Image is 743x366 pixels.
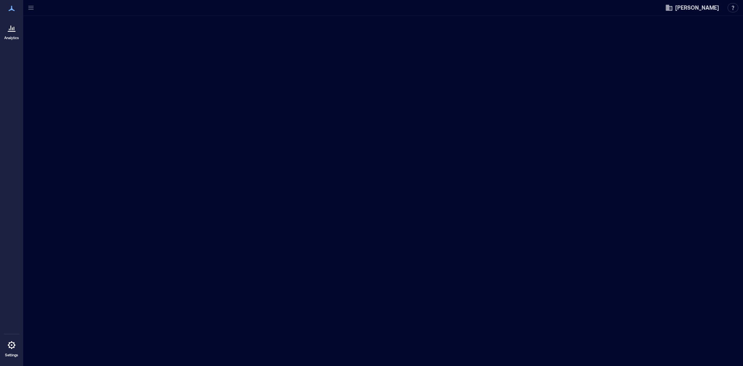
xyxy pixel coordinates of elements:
button: [PERSON_NAME] [663,2,721,14]
span: [PERSON_NAME] [675,4,719,12]
p: Settings [5,353,18,357]
p: Analytics [4,36,19,40]
a: Analytics [2,19,21,43]
a: Settings [2,336,21,360]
